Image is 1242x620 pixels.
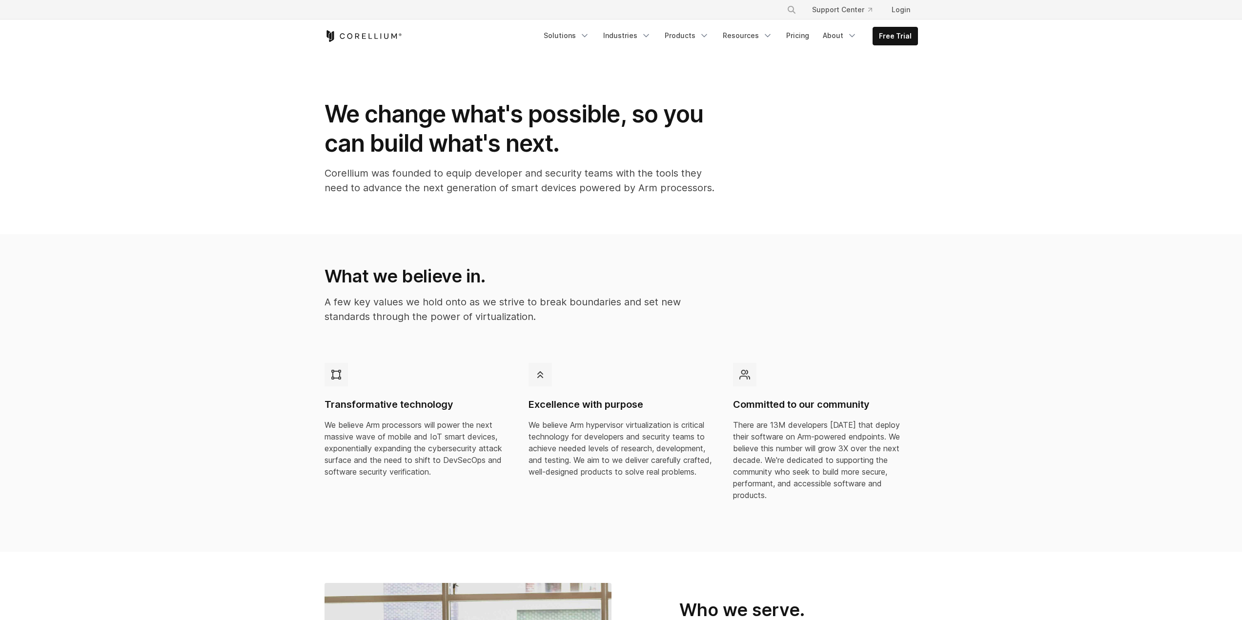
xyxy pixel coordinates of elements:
[529,398,713,411] h4: Excellence with purpose
[659,27,715,44] a: Products
[325,295,713,324] p: A few key values we hold onto as we strive to break boundaries and set new standards through the ...
[783,1,800,19] button: Search
[717,27,778,44] a: Resources
[325,419,509,478] p: We believe Arm processors will power the next massive wave of mobile and IoT smart devices, expon...
[325,166,715,195] p: Corellium was founded to equip developer and security teams with the tools they need to advance t...
[529,419,713,478] p: We believe Arm hypervisor virtualization is critical technology for developers and security teams...
[597,27,657,44] a: Industries
[873,27,917,45] a: Free Trial
[538,27,918,45] div: Navigation Menu
[884,1,918,19] a: Login
[775,1,918,19] div: Navigation Menu
[325,265,713,287] h2: What we believe in.
[817,27,863,44] a: About
[733,419,918,501] p: There are 13M developers [DATE] that deploy their software on Arm-powered endpoints. We believe t...
[780,27,815,44] a: Pricing
[325,30,402,42] a: Corellium Home
[733,398,918,411] h4: Committed to our community
[325,398,509,411] h4: Transformative technology
[804,1,880,19] a: Support Center
[538,27,595,44] a: Solutions
[325,100,715,158] h1: We change what's possible, so you can build what's next.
